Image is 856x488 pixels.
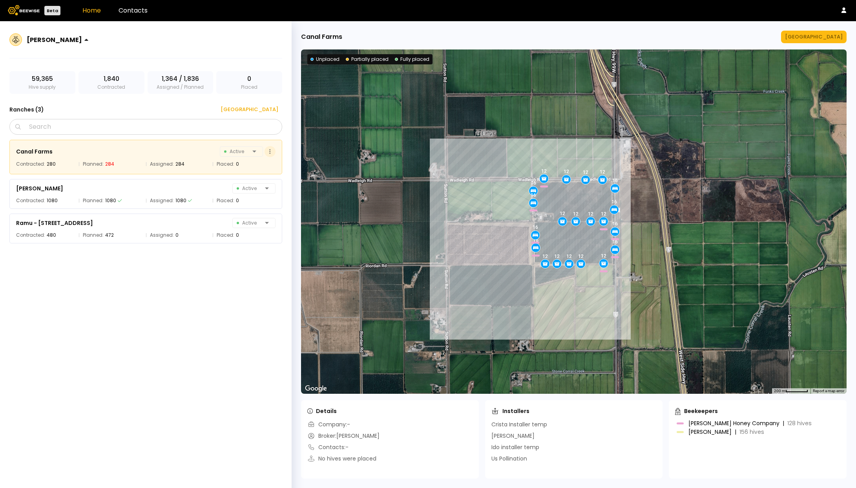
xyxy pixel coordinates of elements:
[588,211,593,216] div: 12
[47,160,56,168] div: 280
[774,389,785,393] span: 200 m
[739,428,764,436] span: 156 hives
[307,432,380,440] div: Broker: [PERSON_NAME]
[150,160,174,168] span: Assigned:
[16,218,93,228] div: Ramu - [STREET_ADDRESS]
[781,31,847,43] button: [GEOGRAPHIC_DATA]
[16,160,45,168] span: Contracted:
[307,407,337,415] div: Details
[307,443,349,451] div: Contacts: -
[612,239,618,245] div: 16
[16,184,63,193] div: [PERSON_NAME]
[554,253,560,259] div: 12
[216,71,282,94] div: Placed
[236,160,239,168] div: 0
[105,160,114,168] div: 284
[83,197,104,205] span: Planned:
[688,420,812,426] div: [PERSON_NAME] Honey Company
[301,32,342,42] div: Canal Farms
[237,218,262,228] span: Active
[217,197,234,205] span: Placed:
[105,197,116,205] div: 1080
[162,74,199,84] span: 1,364 / 1,836
[175,160,184,168] div: 284
[772,388,810,394] button: Map Scale: 200 m per 54 pixels
[9,104,44,115] h3: Ranches ( 3 )
[573,211,579,216] div: 12
[564,169,569,174] div: 12
[675,407,718,415] div: Beekeepers
[601,211,606,216] div: 12
[307,420,350,429] div: Company: -
[783,419,784,427] div: |
[612,221,618,227] div: 16
[491,407,529,415] div: Installers
[16,197,45,205] span: Contracted:
[237,184,262,193] span: Active
[346,56,389,63] div: Partially placed
[787,419,812,427] span: 128 hives
[310,56,339,63] div: Unplaced
[735,428,736,436] div: |
[236,231,239,239] div: 0
[542,253,548,259] div: 12
[16,231,45,239] span: Contracted:
[395,56,429,63] div: Fully placed
[531,180,536,186] div: 16
[813,389,844,393] a: Report a map error
[600,169,605,175] div: 12
[32,74,53,84] span: 59,365
[175,231,179,239] div: 0
[217,160,234,168] span: Placed:
[785,33,843,41] div: [GEOGRAPHIC_DATA]
[491,455,527,463] div: Us Pollination
[47,197,58,205] div: 1080
[236,197,239,205] div: 0
[491,443,539,451] div: Ido installer temp
[303,384,329,394] a: Open this area in Google Maps (opens a new window)
[541,168,547,174] div: 12
[27,35,82,45] div: [PERSON_NAME]
[578,253,584,259] div: 12
[560,211,565,216] div: 12
[150,197,174,205] span: Assigned:
[9,71,75,94] div: Hive supply
[47,231,56,239] div: 480
[247,74,251,84] span: 0
[601,253,606,258] div: 12
[150,231,174,239] span: Assigned:
[688,429,764,435] div: [PERSON_NAME]
[215,106,278,113] div: [GEOGRAPHIC_DATA]
[8,5,40,15] img: Beewise logo
[307,455,376,463] div: No hives were placed
[83,231,104,239] span: Planned:
[211,103,282,116] button: [GEOGRAPHIC_DATA]
[611,199,617,205] div: 16
[175,197,186,205] div: 1080
[612,177,618,183] div: 16
[44,6,60,15] div: Beta
[82,6,101,15] a: Home
[533,225,538,230] div: 16
[119,6,148,15] a: Contacts
[78,71,144,94] div: Contracted
[491,420,547,429] div: Crista Installer temp
[224,147,249,156] span: Active
[105,231,114,239] div: 472
[491,432,535,440] div: [PERSON_NAME]
[104,74,119,84] span: 1,840
[531,192,536,198] div: 16
[217,231,234,239] span: Placed:
[303,384,329,394] img: Google
[533,237,538,243] div: 16
[583,169,588,175] div: 12
[83,160,104,168] span: Planned:
[148,71,214,94] div: Assigned / Planned
[16,147,53,156] div: Canal Farms
[566,253,572,259] div: 12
